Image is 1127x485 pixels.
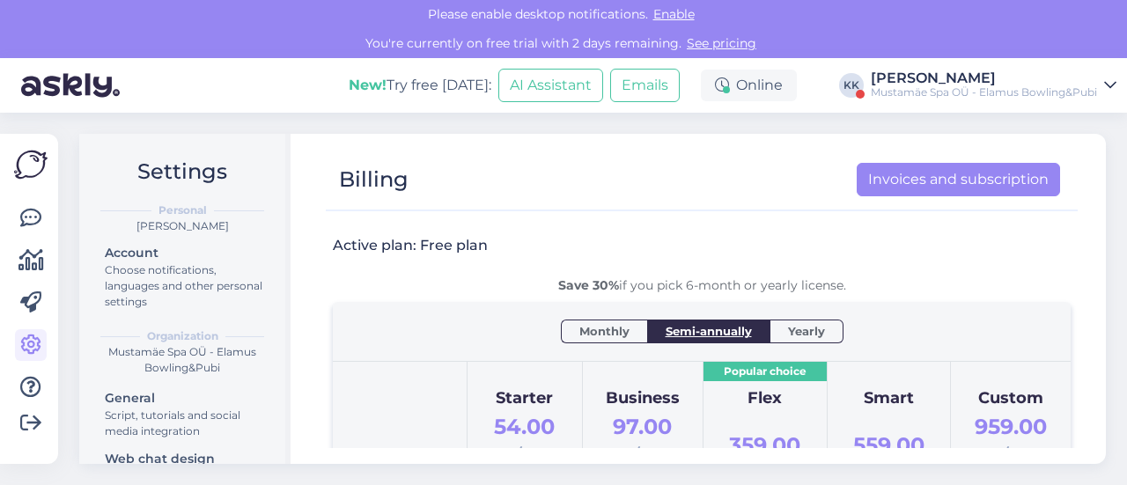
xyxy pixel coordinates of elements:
div: Choose notifications, languages and other personal settings [105,262,263,310]
div: [PERSON_NAME] [871,71,1097,85]
div: €/mo [969,410,1053,462]
div: Popular choice [703,362,827,382]
div: [PERSON_NAME] [93,218,271,234]
a: AccountChoose notifications, languages and other personal settings [97,241,271,312]
div: Online [701,70,797,101]
a: See pricing [681,35,762,51]
b: Organization [147,328,218,344]
div: Flex [721,386,809,411]
span: 959.00 [975,414,1047,439]
b: Personal [158,202,207,218]
span: 559.00 [853,432,924,458]
div: Script, tutorials and social media integration [105,408,263,439]
div: if you pick 6-month or yearly license. [333,276,1071,295]
div: €/mo [721,429,809,481]
span: 359.00 [729,432,800,458]
button: AI Assistant [498,69,603,102]
div: Custom [969,386,1053,411]
div: €/mo [845,429,933,481]
div: Mustamäe Spa OÜ - Elamus Bowling&Pubi [93,344,271,376]
div: KK [839,73,864,98]
div: General [105,389,263,408]
h3: Active plan: Free plan [333,236,488,255]
div: Web chat design [105,450,263,468]
div: Try free [DATE]: [349,75,491,96]
div: Business [600,386,685,411]
a: Invoices and subscription [857,163,1060,196]
div: €/mo [600,410,685,462]
div: Billing [339,163,409,196]
a: GeneralScript, tutorials and social media integration [97,386,271,442]
span: 54.00 [494,414,555,439]
div: Starter [485,386,564,411]
div: €/mo [485,410,564,462]
div: Smart [845,386,933,411]
span: 97.00 [613,414,672,439]
img: Askly Logo [14,148,48,181]
span: Monthly [579,322,630,340]
span: Yearly [788,322,825,340]
a: [PERSON_NAME]Mustamäe Spa OÜ - Elamus Bowling&Pubi [871,71,1116,99]
span: Semi-annually [666,322,752,340]
div: Mustamäe Spa OÜ - Elamus Bowling&Pubi [871,85,1097,99]
h2: Settings [93,155,271,188]
b: Save 30% [558,277,619,293]
div: Account [105,244,263,262]
button: Emails [610,69,680,102]
span: Enable [648,6,700,22]
b: New! [349,77,387,93]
